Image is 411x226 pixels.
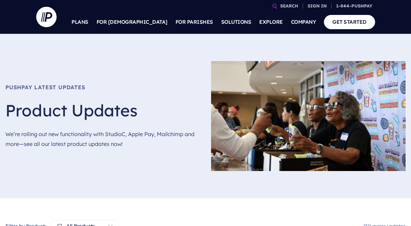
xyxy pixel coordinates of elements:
span: Pushpay Latest Updates [5,83,200,91]
a: SOLUTIONS [221,10,251,34]
a: FOR PARISHES [176,10,213,34]
h1: Product Updates [5,102,200,118]
a: FOR [DEMOGRAPHIC_DATA] [97,10,167,34]
a: PLANS [71,10,88,34]
img: Wu8uyGq4QNLFeSviyBY32K.jpg [211,61,406,171]
a: GET STARTED [324,15,375,29]
a: COMPANY [291,10,316,34]
a: EXPLORE [259,10,283,34]
p: We’re rolling out new functionality with StudioC, Apple Pay, Mailchimp and more—see all our lates... [5,129,200,149]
